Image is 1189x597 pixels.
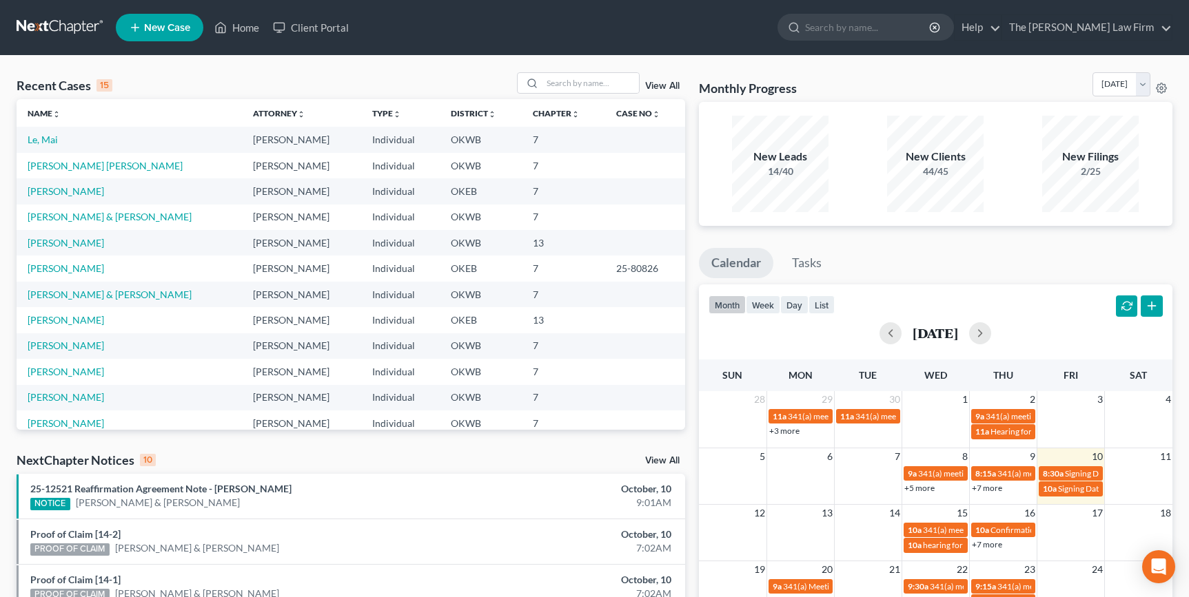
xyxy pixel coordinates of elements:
div: PROOF OF CLAIM [30,543,110,556]
span: 341(a) meeting for [PERSON_NAME] [930,581,1063,591]
div: New Filings [1042,149,1139,165]
span: 28 [753,391,766,408]
a: Typeunfold_more [372,108,401,118]
a: 25-12521 Reaffirmation Agreement Note - [PERSON_NAME] [30,483,292,494]
td: 13 [522,307,605,333]
a: Calendar [699,248,773,278]
span: Mon [789,369,813,381]
a: Proof of Claim [14-1] [30,574,121,585]
span: 5 [758,448,766,465]
span: 2 [1028,391,1037,408]
div: NextChapter Notices [17,452,156,468]
span: 16 [1023,505,1037,521]
a: [PERSON_NAME] [28,417,104,429]
a: [PERSON_NAME] [PERSON_NAME] [28,160,183,171]
td: Individual [361,333,440,359]
i: unfold_more [393,110,401,118]
span: 4 [1164,391,1172,408]
span: 8:30a [1043,468,1064,479]
td: Individual [361,385,440,410]
span: hearing for [PERSON_NAME] [923,540,1029,550]
span: 11a [773,411,786,421]
input: Search by name... [805,14,931,40]
span: 10a [975,525,989,535]
td: 7 [522,385,605,410]
td: Individual [361,282,440,307]
div: 7:02AM [467,541,671,555]
td: OKWB [440,153,522,178]
span: Sat [1130,369,1147,381]
div: New Clients [887,149,984,165]
td: OKWB [440,333,522,359]
span: 13 [820,505,834,521]
span: 341(a) meeting for [PERSON_NAME] [923,525,1056,535]
span: Thu [993,369,1013,381]
span: 20 [820,561,834,578]
a: Chapterunfold_more [533,108,580,118]
td: [PERSON_NAME] [242,333,361,359]
td: [PERSON_NAME] [242,178,361,204]
td: [PERSON_NAME] [242,307,361,333]
span: 1 [961,391,969,408]
td: Individual [361,230,440,255]
a: [PERSON_NAME] [28,185,104,197]
i: unfold_more [652,110,660,118]
span: 8 [961,448,969,465]
span: 15 [955,505,969,521]
a: [PERSON_NAME] [28,314,104,326]
td: [PERSON_NAME] [242,410,361,436]
span: Wed [924,369,947,381]
td: OKEB [440,255,522,281]
span: 7 [893,448,902,465]
div: 9:01AM [467,496,671,510]
span: 18 [1159,505,1172,521]
td: OKWB [440,359,522,384]
a: [PERSON_NAME] [28,366,104,377]
button: list [809,295,835,314]
span: 3 [1096,391,1104,408]
td: [PERSON_NAME] [242,282,361,307]
span: 9:30a [908,581,928,591]
td: [PERSON_NAME] [242,205,361,230]
span: 11a [975,426,989,437]
span: 14 [888,505,902,521]
div: October, 10 [467,573,671,587]
div: Recent Cases [17,77,112,94]
td: OKWB [440,205,522,230]
span: Tue [859,369,877,381]
span: 8:15a [975,468,996,479]
td: 7 [522,153,605,178]
div: Open Intercom Messenger [1142,550,1175,583]
td: [PERSON_NAME] [242,153,361,178]
a: View All [645,81,680,91]
td: 25-80826 [605,255,685,281]
td: 7 [522,410,605,436]
a: [PERSON_NAME] [28,339,104,351]
span: 341(a) meeting for [PERSON_NAME] [788,411,921,421]
span: 341(a) meeting for [PERSON_NAME] [986,411,1119,421]
span: 17 [1090,505,1104,521]
a: +7 more [972,483,1002,493]
a: Nameunfold_more [28,108,61,118]
td: OKWB [440,282,522,307]
a: [PERSON_NAME] & [PERSON_NAME] [28,289,192,300]
td: 7 [522,359,605,384]
a: View All [645,456,680,465]
div: 14/40 [732,165,829,178]
div: NOTICE [30,498,70,510]
td: Individual [361,307,440,333]
span: 341(a) meeting for [PERSON_NAME] [855,411,988,421]
a: [PERSON_NAME] & [PERSON_NAME] [76,496,240,510]
td: [PERSON_NAME] [242,230,361,255]
a: Client Portal [266,15,356,40]
span: 10a [908,525,922,535]
span: 9a [908,468,917,479]
a: [PERSON_NAME] [28,391,104,403]
td: [PERSON_NAME] [242,255,361,281]
button: week [746,295,780,314]
button: day [780,295,809,314]
a: Le, Mai [28,134,58,145]
i: unfold_more [297,110,305,118]
span: Sun [722,369,742,381]
td: OKEB [440,307,522,333]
